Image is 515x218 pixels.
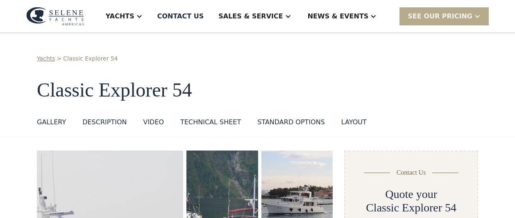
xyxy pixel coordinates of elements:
div: SEE Our Pricing [408,11,472,21]
a: DESCRIPTION [82,117,127,130]
div: GALLERY [37,117,66,127]
div: Technical sheet [180,117,241,127]
a: standard options [257,117,325,130]
div: layout [341,117,367,127]
div: Contact US [157,11,204,21]
div: VIDEO [143,117,164,127]
a: layout [341,117,367,130]
div: Contact Us [397,168,426,178]
div: Sales & Service [218,11,283,21]
div: DESCRIPTION [82,117,127,127]
div: News & EVENTS [308,11,369,21]
h2: Quote your [385,187,437,201]
a: Technical sheet [180,117,241,130]
a: GALLERY [37,117,66,130]
a: Yachts [37,54,55,63]
div: Yachts [106,11,134,21]
div: > [57,54,62,63]
h2: Classic Explorer 54 [366,201,456,215]
h1: Classic Explorer 54 [37,79,478,101]
img: logo [26,7,84,26]
div: standard options [257,117,325,127]
a: Classic Explorer 54 [63,54,118,63]
a: VIDEO [143,117,164,130]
